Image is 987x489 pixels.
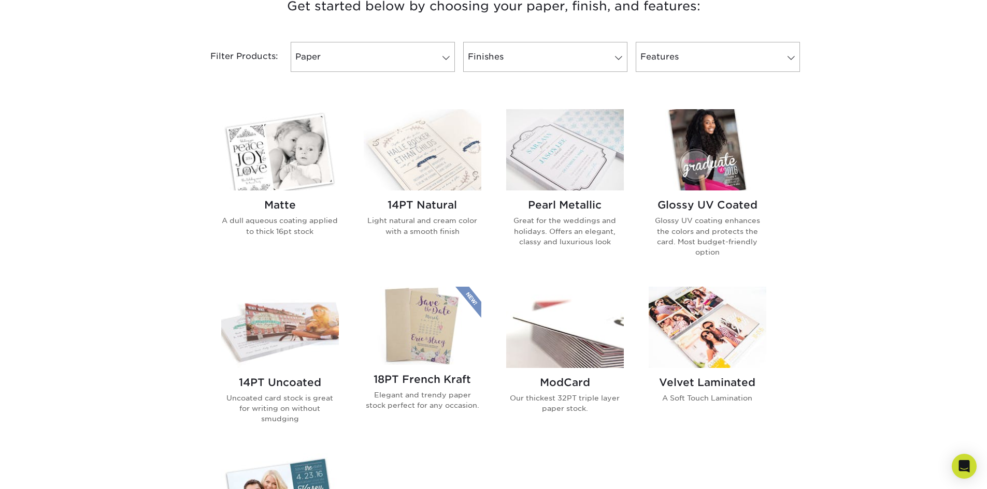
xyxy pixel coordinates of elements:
a: Glossy UV Coated Invitations and Announcements Glossy UV Coated Glossy UV coating enhances the co... [649,109,766,274]
h2: 18PT French Kraft [364,373,481,386]
h2: Matte [221,199,339,211]
p: Elegant and trendy paper stock perfect for any occasion. [364,390,481,411]
a: Velvet Laminated Invitations and Announcements Velvet Laminated A Soft Touch Lamination [649,287,766,441]
p: Glossy UV coating enhances the colors and protects the card. Most budget-friendly option [649,215,766,258]
a: 14PT Uncoated Invitations and Announcements 14PT Uncoated Uncoated card stock is great for writin... [221,287,339,441]
a: Features [636,42,800,72]
img: Velvet Laminated Invitations and Announcements [649,287,766,368]
h2: Glossy UV Coated [649,199,766,211]
img: 18PT French Kraft Invitations and Announcements [364,287,481,365]
a: Matte Invitations and Announcements Matte A dull aqueous coating applied to thick 16pt stock [221,109,339,274]
p: Light natural and cream color with a smooth finish [364,215,481,236]
h2: 14PT Natural [364,199,481,211]
img: Glossy UV Coated Invitations and Announcements [649,109,766,190]
div: Open Intercom Messenger [952,454,977,479]
p: A Soft Touch Lamination [649,393,766,403]
img: 14PT Natural Invitations and Announcements [364,109,481,190]
h2: Pearl Metallic [506,199,624,211]
h2: ModCard [506,376,624,389]
p: Great for the weddings and holidays. Offers an elegant, classy and luxurious look [506,215,624,247]
h2: 14PT Uncoated [221,376,339,389]
a: Pearl Metallic Invitations and Announcements Pearl Metallic Great for the weddings and holidays. ... [506,109,624,274]
img: ModCard Invitations and Announcements [506,287,624,368]
img: Matte Invitations and Announcements [221,109,339,190]
a: ModCard Invitations and Announcements ModCard Our thickest 32PT triple layer paper stock. [506,287,624,441]
p: A dull aqueous coating applied to thick 16pt stock [221,215,339,236]
p: Uncoated card stock is great for writing on without smudging [221,393,339,424]
p: Our thickest 32PT triple layer paper stock. [506,393,624,414]
a: Paper [291,42,455,72]
a: 14PT Natural Invitations and Announcements 14PT Natural Light natural and cream color with a smoo... [364,109,481,274]
img: 14PT Uncoated Invitations and Announcements [221,287,339,368]
img: New Product [455,287,481,318]
a: Finishes [463,42,627,72]
img: Pearl Metallic Invitations and Announcements [506,109,624,190]
a: 18PT French Kraft Invitations and Announcements 18PT French Kraft Elegant and trendy paper stock ... [364,287,481,441]
div: Filter Products: [183,42,287,72]
h2: Velvet Laminated [649,376,766,389]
